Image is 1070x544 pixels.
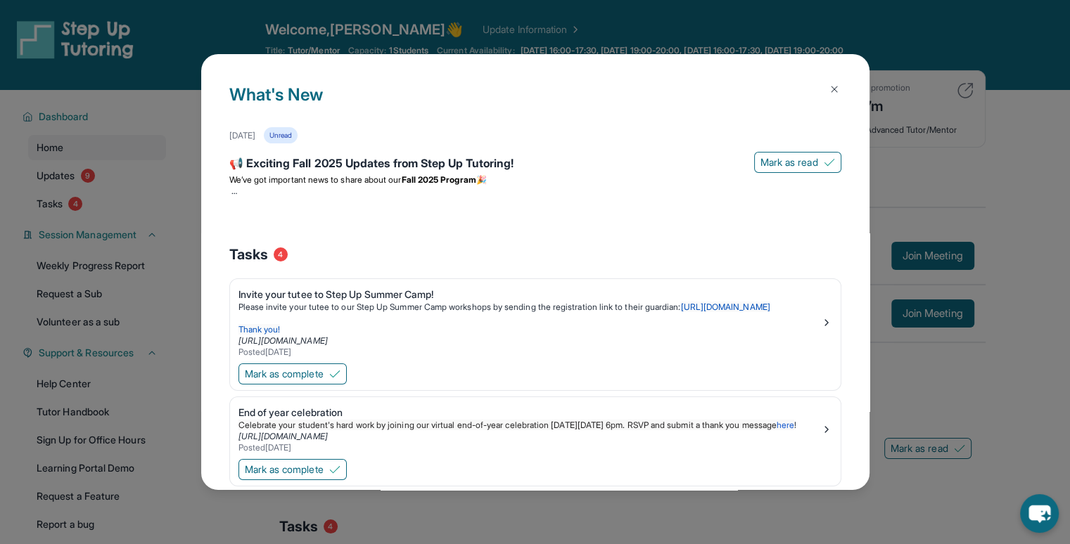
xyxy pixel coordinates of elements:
[829,84,840,95] img: Close Icon
[245,462,324,477] span: Mark as complete
[238,431,328,441] a: [URL][DOMAIN_NAME]
[238,287,821,302] div: Invite your tutee to Step Up Summer Camp!
[238,335,328,346] a: [URL][DOMAIN_NAME]
[329,464,340,475] img: Mark as complete
[777,420,794,430] a: here
[402,174,476,185] strong: Fall 2025 Program
[229,82,841,127] h1: What's New
[238,459,347,480] button: Mark as complete
[754,152,841,173] button: Mark as read
[476,174,487,185] span: 🎉
[824,157,835,168] img: Mark as read
[329,368,340,380] img: Mark as complete
[229,130,255,141] div: [DATE]
[238,347,821,358] div: Posted [DATE]
[1020,494,1059,533] button: chat-button
[229,174,402,185] span: We’ve got important news to share about our
[229,245,268,264] span: Tasks
[274,247,288,261] span: 4
[238,302,821,313] p: Please invite your tutee to our Step Up Summer Camp workshops by sending the registration link to...
[680,302,770,312] a: [URL][DOMAIN_NAME]
[238,420,777,430] span: Celebrate your student's hard work by joining our virtual end-of-year celebration [DATE][DATE] 6p...
[238,363,347,384] button: Mark as complete
[760,155,818,169] span: Mark as read
[230,397,841,456] a: End of year celebrationCelebrate your student's hard work by joining our virtual end-of-year cele...
[238,442,821,453] div: Posted [DATE]
[230,279,841,361] a: Invite your tutee to Step Up Summer Camp!Please invite your tutee to our Step Up Summer Camp work...
[238,324,281,335] span: Thank you!
[229,155,841,174] div: 📢 Exciting Fall 2025 Updates from Step Up Tutoring!
[245,367,324,381] span: Mark as complete
[238,420,821,431] p: !
[238,406,821,420] div: End of year celebration
[264,127,298,143] div: Unread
